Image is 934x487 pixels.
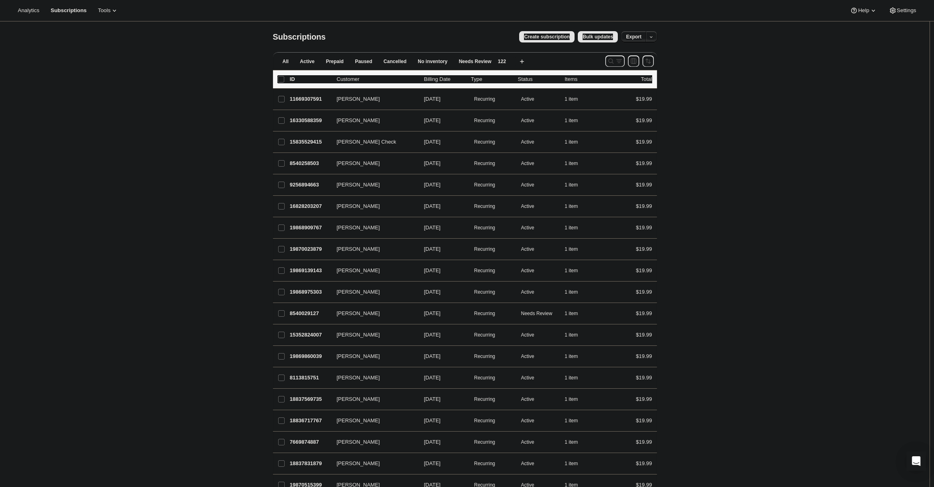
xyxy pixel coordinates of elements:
[290,374,330,382] p: 8113815751
[290,438,330,446] p: 7669874887
[565,246,578,252] span: 1 item
[290,436,652,448] div: 7669874887[PERSON_NAME][DATE]SuccessRecurringSuccessActive1 item$19.99
[424,375,441,381] span: [DATE]
[326,58,344,65] span: Prepaid
[13,5,44,16] button: Analytics
[300,58,315,65] span: Active
[290,308,652,319] div: 8540029127[PERSON_NAME][DATE]SuccessRecurringWarningNeeds Review1 item$19.99
[565,436,587,448] button: 1 item
[565,182,578,188] span: 1 item
[521,460,535,467] span: Active
[474,246,495,252] span: Recurring
[474,139,495,145] span: Recurring
[424,396,441,402] span: [DATE]
[565,158,587,169] button: 1 item
[521,246,535,252] span: Active
[519,31,575,42] button: Create subscription
[332,221,413,234] button: [PERSON_NAME]
[424,203,441,209] span: [DATE]
[424,267,441,273] span: [DATE]
[290,288,330,296] p: 19868975303
[332,286,413,299] button: [PERSON_NAME]
[565,265,587,276] button: 1 item
[521,353,535,360] span: Active
[521,310,552,317] span: Needs Review
[636,96,652,102] span: $19.99
[332,157,413,170] button: [PERSON_NAME]
[424,75,465,83] p: Billing Date
[474,267,495,274] span: Recurring
[565,203,578,210] span: 1 item
[565,439,578,445] span: 1 item
[518,75,558,83] p: Status
[565,136,587,148] button: 1 item
[290,179,652,191] div: 9256894663[PERSON_NAME][DATE]SuccessRecurringSuccessActive1 item$19.99
[858,7,869,14] span: Help
[636,460,652,466] span: $19.99
[283,58,289,65] span: All
[565,329,587,341] button: 1 item
[337,224,380,232] span: [PERSON_NAME]
[424,117,441,123] span: [DATE]
[521,96,535,102] span: Active
[636,310,652,316] span: $19.99
[290,181,330,189] p: 9256894663
[290,222,652,233] div: 19868909767[PERSON_NAME][DATE]SuccessRecurringSuccessActive1 item$19.99
[290,265,652,276] div: 19869139143[PERSON_NAME][DATE]SuccessRecurringSuccessActive1 item$19.99
[355,58,372,65] span: Paused
[424,310,441,316] span: [DATE]
[521,203,535,210] span: Active
[565,310,578,317] span: 1 item
[565,201,587,212] button: 1 item
[474,396,495,402] span: Recurring
[636,375,652,381] span: $19.99
[565,396,578,402] span: 1 item
[337,95,380,103] span: [PERSON_NAME]
[332,436,413,449] button: [PERSON_NAME]
[337,352,380,360] span: [PERSON_NAME]
[290,201,652,212] div: 16828203207[PERSON_NAME][DATE]SuccessRecurringSuccessActive1 item$19.99
[474,96,495,102] span: Recurring
[337,116,380,125] span: [PERSON_NAME]
[332,371,413,384] button: [PERSON_NAME]
[337,288,380,296] span: [PERSON_NAME]
[337,267,380,275] span: [PERSON_NAME]
[290,116,330,125] p: 16330588359
[565,308,587,319] button: 1 item
[521,439,535,445] span: Active
[521,139,535,145] span: Active
[337,245,380,253] span: [PERSON_NAME]
[337,438,380,446] span: [PERSON_NAME]
[332,200,413,213] button: [PERSON_NAME]
[384,58,407,65] span: Cancelled
[290,93,652,105] div: 11669307591[PERSON_NAME][DATE]SuccessRecurringSuccessActive1 item$19.99
[884,5,921,16] button: Settings
[424,182,441,188] span: [DATE]
[471,75,511,83] div: Type
[290,75,652,83] div: IDCustomerBilling DateTypeStatusItemsTotal
[521,417,535,424] span: Active
[424,332,441,338] span: [DATE]
[337,138,396,146] span: [PERSON_NAME] Check
[332,178,413,191] button: [PERSON_NAME]
[474,310,495,317] span: Recurring
[424,246,441,252] span: [DATE]
[18,7,39,14] span: Analytics
[290,352,330,360] p: 19869860039
[474,417,495,424] span: Recurring
[290,115,652,126] div: 16330588359[PERSON_NAME][DATE]SuccessRecurringSuccessActive1 item$19.99
[636,267,652,273] span: $19.99
[845,5,882,16] button: Help
[337,331,380,339] span: [PERSON_NAME]
[337,417,380,425] span: [PERSON_NAME]
[290,394,652,405] div: 18837569735[PERSON_NAME][DATE]SuccessRecurringSuccessActive1 item$19.99
[636,224,652,231] span: $19.99
[474,289,495,295] span: Recurring
[565,224,578,231] span: 1 item
[636,246,652,252] span: $19.99
[290,138,330,146] p: 15835529415
[332,93,413,106] button: [PERSON_NAME]
[474,160,495,167] span: Recurring
[290,459,330,468] p: 18837831879
[474,353,495,360] span: Recurring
